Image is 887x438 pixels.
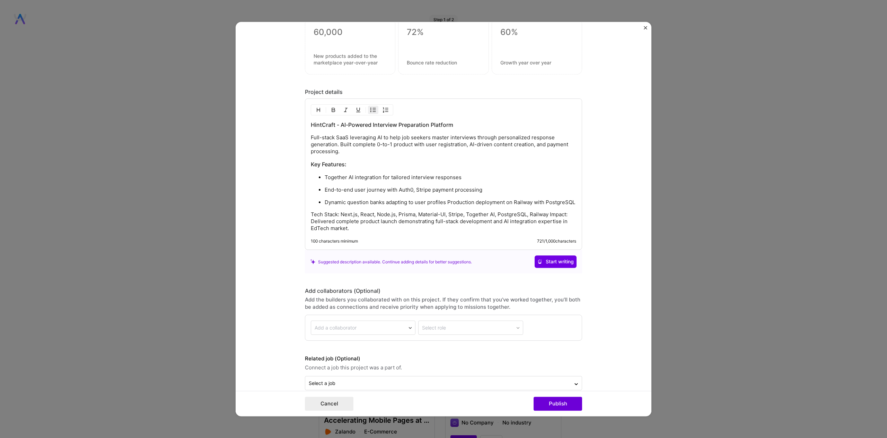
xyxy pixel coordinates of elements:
div: Add collaborators (Optional) [305,288,582,295]
img: Underline [355,107,361,113]
i: icon SuggestedTeams [310,259,315,264]
p: Tech Stack: Next.js, React, Node.js, Prisma, Material-UI, Stripe, Together AI, PostgreSQL, Railwa... [311,211,576,232]
img: drop icon [408,326,412,330]
div: Add the builders you collaborated with on this project. If they confirm that you’ve worked togeth... [305,296,582,311]
h3: Key Features: [311,161,576,168]
h3: HintCraft - AI-Powered Interview Preparation Platform [311,121,576,129]
label: Related job (Optional) [305,355,582,363]
div: Suggested description available. Continue adding details for better suggestions. [310,258,472,265]
i: icon CrystalBallWhite [537,260,542,264]
p: Dynamic question banks adapting to user profiles Production deployment on Railway with PostgreSQL [325,199,576,206]
div: Project details [305,89,582,96]
button: Cancel [305,397,353,411]
img: Heading [316,107,321,113]
button: Start writing [535,256,577,268]
button: Close [644,26,647,33]
p: End-to-end user journey with Auth0, Stripe payment processing [325,187,576,194]
img: Divider [366,106,366,114]
img: UL [370,107,376,113]
img: Italic [343,107,349,113]
img: OL [383,107,388,113]
div: 100 characters minimum [311,239,358,244]
div: Add a collaborator [315,324,357,332]
p: Full-stack SaaS leveraging AI to help job seekers master interviews through personalized response... [311,134,576,155]
span: Start writing [537,259,574,265]
img: Bold [331,107,336,113]
div: 721 / 1,000 characters [537,239,576,244]
button: Publish [534,397,582,411]
p: Together AI integration for tailored interview responses [325,174,576,181]
div: Select a job [309,380,335,387]
span: Connect a job this project was a part of. [305,364,582,372]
